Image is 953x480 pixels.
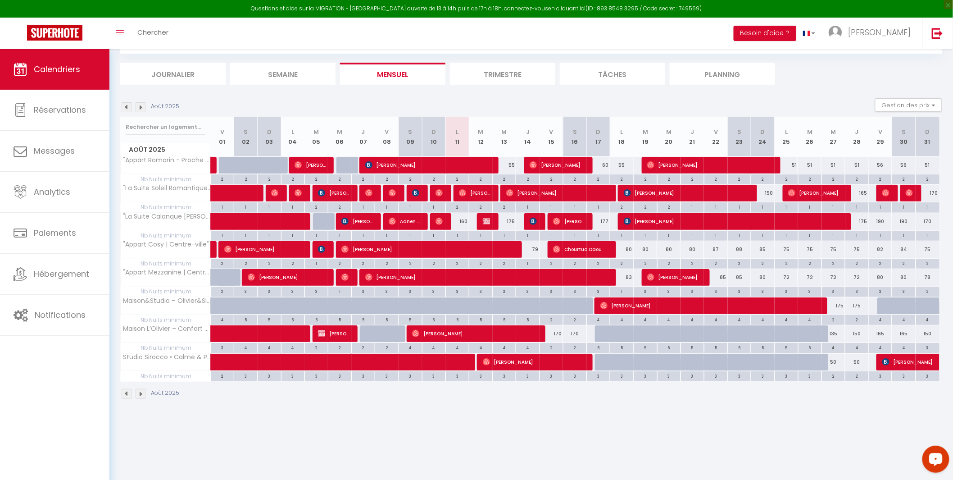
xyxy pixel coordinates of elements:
abbr: J [362,128,365,136]
abbr: M [830,128,836,136]
div: 2 [469,202,492,211]
p: Août 2025 [151,102,179,111]
th: 31 [916,117,939,157]
div: 2 [845,259,868,267]
abbr: S [902,128,906,136]
div: 1 [234,202,257,211]
div: 75 [916,241,939,258]
div: 1 [563,202,586,211]
div: 56 [892,157,916,174]
th: 09 [399,117,422,157]
abbr: M [643,128,648,136]
abbr: L [621,128,623,136]
div: 72 [775,269,798,286]
div: 1 [211,231,234,239]
div: 1 [704,202,727,211]
div: 1 [328,231,351,239]
span: [PERSON_NAME] [412,325,537,342]
span: Chercher [137,27,168,37]
span: [PERSON_NAME] [365,156,490,174]
div: 51 [798,157,821,174]
div: 1 [516,231,539,239]
li: Planning [670,63,775,85]
th: 29 [869,117,892,157]
div: 2 [211,259,234,267]
div: 85 [728,269,751,286]
div: 1 [281,202,304,211]
div: 51 [916,157,939,174]
div: 2 [916,174,939,183]
div: 51 [775,157,798,174]
th: 08 [375,117,399,157]
span: Adnen Draouil [389,213,420,230]
div: 1 [540,231,563,239]
abbr: D [926,128,930,136]
abbr: D [596,128,601,136]
span: [PERSON_NAME] [530,213,537,230]
div: 2 [446,259,469,267]
input: Rechercher un logement... [126,119,205,135]
div: 2 [658,202,681,211]
div: 85 [751,241,775,258]
span: Nb Nuits minimum [121,259,210,269]
button: Besoin d'aide ? [734,26,796,41]
th: 30 [892,117,916,157]
th: 26 [798,117,821,157]
div: 84 [892,241,916,258]
img: ... [829,26,842,39]
li: Semaine [230,63,336,85]
div: 2 [305,202,328,211]
div: 2 [587,259,610,267]
li: Tâches [560,63,665,85]
div: 1 [728,202,751,211]
span: [PERSON_NAME] [248,269,326,286]
div: 2 [610,174,633,183]
div: 2 [704,174,727,183]
abbr: V [220,128,224,136]
div: 2 [328,174,351,183]
span: Août 2025 [121,143,210,156]
li: Journalier [120,63,226,85]
div: 2 [751,259,774,267]
div: 75 [821,241,845,258]
span: Hébergement [34,268,89,279]
div: 2 [399,174,422,183]
div: 1 [775,231,798,239]
div: 1 [399,231,422,239]
div: 1 [211,202,234,211]
div: 1 [516,202,539,211]
div: 2 [658,174,681,183]
div: 1 [916,202,939,211]
div: 2 [446,202,469,211]
div: 80 [681,241,704,258]
th: 16 [563,117,586,157]
div: 1 [799,231,821,239]
div: 2 [281,259,304,267]
div: 1 [892,231,915,239]
div: 80 [610,241,634,258]
abbr: J [855,128,859,136]
span: Chourtua Daou [553,241,608,258]
abbr: S [244,128,248,136]
div: 2 [516,174,539,183]
div: 2 [258,174,281,183]
div: 150 [751,185,775,201]
div: 2 [799,174,821,183]
span: [PERSON_NAME] [647,156,772,174]
span: "Appart Romarin - Proche Gare - Cosy" [122,157,212,164]
div: 1 [258,231,281,239]
div: 1 [681,231,704,239]
span: [PERSON_NAME] [295,156,326,174]
div: 1 [751,202,774,211]
div: 75 [845,241,869,258]
div: 1 [892,202,915,211]
span: Nb Nuits minimum [121,174,210,184]
div: 80 [634,241,657,258]
div: 1 [916,231,939,239]
div: 2 [493,259,516,267]
div: 1 [751,231,774,239]
th: 14 [516,117,540,157]
span: [PERSON_NAME] [600,297,819,314]
span: [PERSON_NAME] [318,184,349,201]
span: [PERSON_NAME] [624,184,749,201]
